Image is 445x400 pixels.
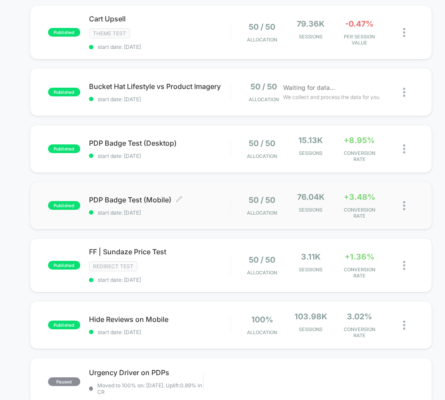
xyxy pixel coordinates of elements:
span: -0.47% [345,19,373,28]
img: close [403,321,405,330]
span: CONVERSION RATE [337,267,381,279]
span: PDP Badge Test (Desktop) [89,139,231,147]
span: 3.11k [301,252,321,261]
span: start date: [DATE] [89,277,231,283]
span: published [48,261,80,270]
span: Allocation [247,153,277,159]
span: Cart Upsell [89,14,231,23]
span: Theme Test [89,28,130,38]
span: start date: [DATE] [89,44,231,50]
span: published [48,144,80,153]
span: start date: [DATE] [89,209,231,216]
img: close [403,28,405,37]
span: Sessions [289,207,333,213]
img: close [403,88,405,97]
span: Allocation [247,329,277,335]
span: Allocation [249,96,279,103]
span: published [48,28,80,37]
span: Allocation [247,210,277,216]
span: published [48,321,80,329]
img: close [403,144,405,154]
span: start date: [DATE] [89,329,231,335]
span: 3.02% [347,312,372,321]
span: Allocation [247,270,277,276]
span: Hide Reviews on Mobile [89,315,231,324]
img: close [403,261,405,270]
span: 100% [251,315,273,324]
span: published [48,88,80,96]
span: start date: [DATE] [89,153,231,159]
span: Sessions [289,267,333,273]
span: 76.04k [297,192,325,202]
span: CONVERSION RATE [337,207,381,219]
span: 50 / 50 [249,255,275,264]
span: +3.48% [344,192,375,202]
span: 103.98k [294,312,327,321]
span: Waiting for data... [283,83,335,92]
span: We collect and process the data for you [283,93,380,101]
span: Moved to 100% on: [DATE] . Uplift: 0.89% in CR [97,382,203,395]
span: Sessions [289,326,333,332]
span: Bucket Hat Lifestyle vs Product Imagery [89,82,231,91]
span: CONVERSION RATE [337,326,381,338]
span: 50 / 50 [250,82,277,91]
span: PER SESSION VALUE [337,34,381,46]
span: 50 / 50 [249,22,275,31]
span: published [48,201,80,210]
span: Allocation [247,37,277,43]
span: Sessions [289,150,333,156]
span: 50 / 50 [249,139,275,148]
span: Urgency Driver on PDPs [89,368,203,377]
span: +1.36% [345,252,374,261]
span: +8.95% [344,136,375,145]
img: close [403,201,405,210]
span: CONVERSION RATE [337,150,381,162]
span: 15.13k [298,136,323,145]
span: start date: [DATE] [89,96,231,103]
span: Sessions [289,34,333,40]
span: PDP Badge Test (Mobile) [89,195,231,204]
span: Redirect Test [89,261,137,271]
span: 79.36k [297,19,325,28]
span: paused [48,377,80,386]
span: 50 / 50 [249,195,275,205]
span: FF | Sundaze Price Test [89,247,231,256]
